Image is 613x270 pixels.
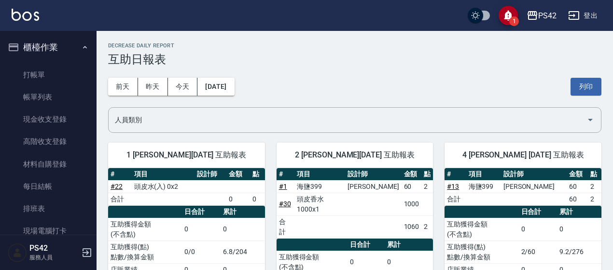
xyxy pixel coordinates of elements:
[466,168,501,181] th: 項目
[567,193,588,205] td: 60
[348,239,385,251] th: 日合計
[567,168,588,181] th: 金額
[221,218,265,241] td: 0
[132,180,195,193] td: 頭皮水(入) 0x2
[279,200,291,208] a: #30
[108,218,182,241] td: 互助獲得金額 (不含點)
[29,243,79,253] h5: PS42
[385,239,433,251] th: 累計
[182,218,221,241] td: 0
[583,112,598,128] button: Open
[445,218,518,241] td: 互助獲得金額 (不含點)
[501,168,567,181] th: 設計師
[501,180,567,193] td: [PERSON_NAME]
[4,220,93,242] a: 現場電腦打卡
[138,78,168,96] button: 昨天
[445,241,518,263] td: 互助獲得(點) 點數/換算金額
[182,206,221,218] th: 日合計
[588,193,601,205] td: 2
[402,180,422,193] td: 60
[277,168,294,181] th: #
[108,53,601,66] h3: 互助日報表
[456,150,590,160] span: 4 [PERSON_NAME] [DATE] 互助報表
[523,6,560,26] button: PS42
[197,78,234,96] button: [DATE]
[499,6,518,25] button: save
[294,193,345,215] td: 頭皮香水 1000x1
[4,64,93,86] a: 打帳單
[294,180,345,193] td: 海鹽399
[4,153,93,175] a: 材料自購登錄
[108,78,138,96] button: 前天
[557,218,601,241] td: 0
[588,180,601,193] td: 2
[226,168,250,181] th: 金額
[108,193,132,205] td: 合計
[4,175,93,198] a: 每日結帳
[445,193,466,205] td: 合計
[4,130,93,153] a: 高階收支登錄
[4,198,93,220] a: 排班表
[466,180,501,193] td: 海鹽399
[120,150,253,160] span: 1 [PERSON_NAME][DATE] 互助報表
[288,150,422,160] span: 2 [PERSON_NAME][DATE] 互助報表
[519,206,557,218] th: 日合計
[195,168,227,181] th: 設計師
[557,206,601,218] th: 累計
[402,215,422,238] td: 1060
[421,215,433,238] td: 2
[447,183,459,190] a: #13
[226,193,250,205] td: 0
[182,241,221,263] td: 0/0
[402,193,422,215] td: 1000
[108,168,132,181] th: #
[421,180,433,193] td: 2
[519,218,557,241] td: 0
[519,241,557,263] td: 2/60
[111,183,123,190] a: #22
[108,168,265,206] table: a dense table
[564,7,601,25] button: 登出
[588,168,601,181] th: 點
[168,78,198,96] button: 今天
[279,183,287,190] a: #1
[277,168,433,239] table: a dense table
[4,86,93,108] a: 帳單列表
[221,241,265,263] td: 6.8/204
[445,168,466,181] th: #
[132,168,195,181] th: 項目
[112,112,583,128] input: 人員名稱
[571,78,601,96] button: 列印
[250,168,265,181] th: 點
[567,180,588,193] td: 60
[12,9,39,21] img: Logo
[509,16,519,26] span: 1
[345,180,401,193] td: [PERSON_NAME]
[421,168,433,181] th: 點
[294,168,345,181] th: 項目
[221,206,265,218] th: 累計
[4,35,93,60] button: 櫃檯作業
[345,168,401,181] th: 設計師
[445,168,601,206] table: a dense table
[557,241,601,263] td: 9.2/276
[538,10,557,22] div: PS42
[250,193,265,205] td: 0
[4,108,93,130] a: 現金收支登錄
[108,241,182,263] td: 互助獲得(點) 點數/換算金額
[8,243,27,262] img: Person
[29,253,79,262] p: 服務人員
[108,43,601,49] h2: Decrease Daily Report
[277,215,294,238] td: 合計
[402,168,422,181] th: 金額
